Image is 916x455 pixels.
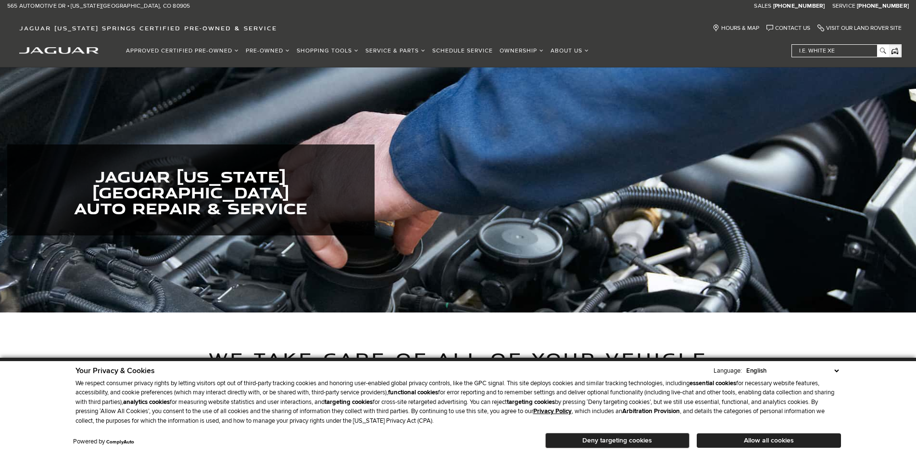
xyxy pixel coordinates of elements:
a: About Us [547,42,592,59]
a: Service & Parts [362,42,429,59]
strong: targeting cookies [507,398,555,406]
a: Privacy Policy [533,407,572,415]
h1: Jaguar [US_STATE][GEOGRAPHIC_DATA] Auto Repair & Service [22,169,360,216]
a: jaguar [19,46,99,54]
div: Language: [714,368,742,374]
span: Your Privacy & Cookies [75,366,155,376]
a: Ownership [496,42,547,59]
a: Pre-Owned [242,42,293,59]
span: Sales [754,2,771,10]
div: Powered by [73,439,134,445]
span: Jaguar [US_STATE] Springs Certified Pre-Owned & Service [19,25,277,32]
a: Jaguar [US_STATE] Springs Certified Pre-Owned & Service [14,25,282,32]
a: ComplyAuto [106,439,134,445]
a: Hours & Map [713,25,759,32]
button: Deny targeting cookies [545,433,690,448]
select: Language Select [744,366,841,376]
img: Jaguar [19,47,99,54]
a: Visit Our Land Rover Site [817,25,902,32]
h2: We take care of all of your vehicle maintenance and repair needs! [27,350,889,383]
a: [PHONE_NUMBER] [857,2,909,10]
span: Service [832,2,855,10]
a: Contact Us [766,25,810,32]
a: Approved Certified Pre-Owned [123,42,242,59]
a: Shopping Tools [293,42,362,59]
a: [PHONE_NUMBER] [773,2,825,10]
strong: essential cookies [690,379,736,387]
strong: Arbitration Provision [622,407,680,415]
strong: analytics cookies [123,398,170,406]
nav: Main Navigation [123,42,592,59]
strong: targeting cookies [325,398,373,406]
a: Schedule Service [429,42,496,59]
button: Allow all cookies [697,433,841,448]
strong: functional cookies [388,389,438,396]
a: 565 Automotive Dr • [US_STATE][GEOGRAPHIC_DATA], CO 80905 [7,2,190,10]
input: i.e. White XE [792,45,888,57]
p: We respect consumer privacy rights by letting visitors opt out of third-party tracking cookies an... [75,379,841,426]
